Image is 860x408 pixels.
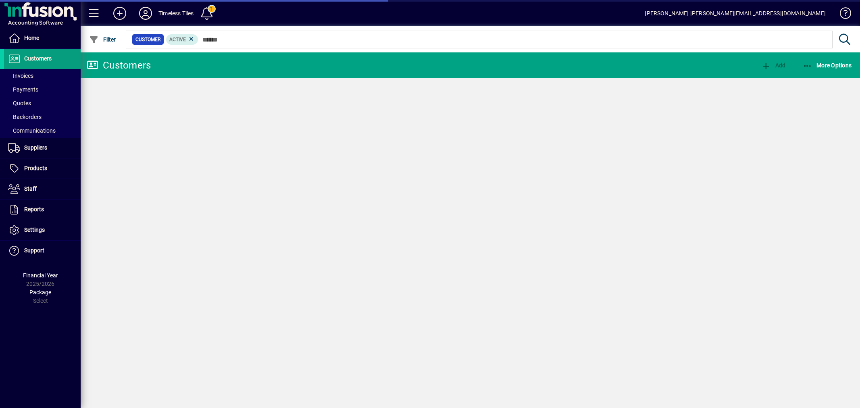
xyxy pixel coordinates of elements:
span: Add [761,62,785,69]
span: Backorders [8,114,42,120]
span: Financial Year [23,272,58,279]
button: Filter [87,32,118,47]
mat-chip: Activation Status: Active [166,34,198,45]
a: Knowledge Base [834,2,850,28]
a: Products [4,158,81,179]
span: Reports [24,206,44,212]
span: Support [24,247,44,254]
div: [PERSON_NAME] [PERSON_NAME][EMAIL_ADDRESS][DOMAIN_NAME] [645,7,826,20]
a: Invoices [4,69,81,83]
span: Products [24,165,47,171]
a: Staff [4,179,81,199]
span: Filter [89,36,116,43]
a: Home [4,28,81,48]
span: Home [24,35,39,41]
button: Add [107,6,133,21]
span: Customer [135,35,160,44]
div: Customers [87,59,151,72]
span: Payments [8,86,38,93]
span: Active [169,37,186,42]
span: Quotes [8,100,31,106]
a: Backorders [4,110,81,124]
div: Timeless Tiles [158,7,194,20]
span: Customers [24,55,52,62]
span: Suppliers [24,144,47,151]
a: Suppliers [4,138,81,158]
a: Reports [4,200,81,220]
span: Communications [8,127,56,134]
span: Settings [24,227,45,233]
button: More Options [801,58,854,73]
button: Profile [133,6,158,21]
span: Package [29,289,51,296]
a: Support [4,241,81,261]
button: Add [759,58,787,73]
span: Staff [24,185,37,192]
a: Quotes [4,96,81,110]
a: Settings [4,220,81,240]
span: More Options [803,62,852,69]
a: Communications [4,124,81,137]
span: Invoices [8,73,33,79]
a: Payments [4,83,81,96]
